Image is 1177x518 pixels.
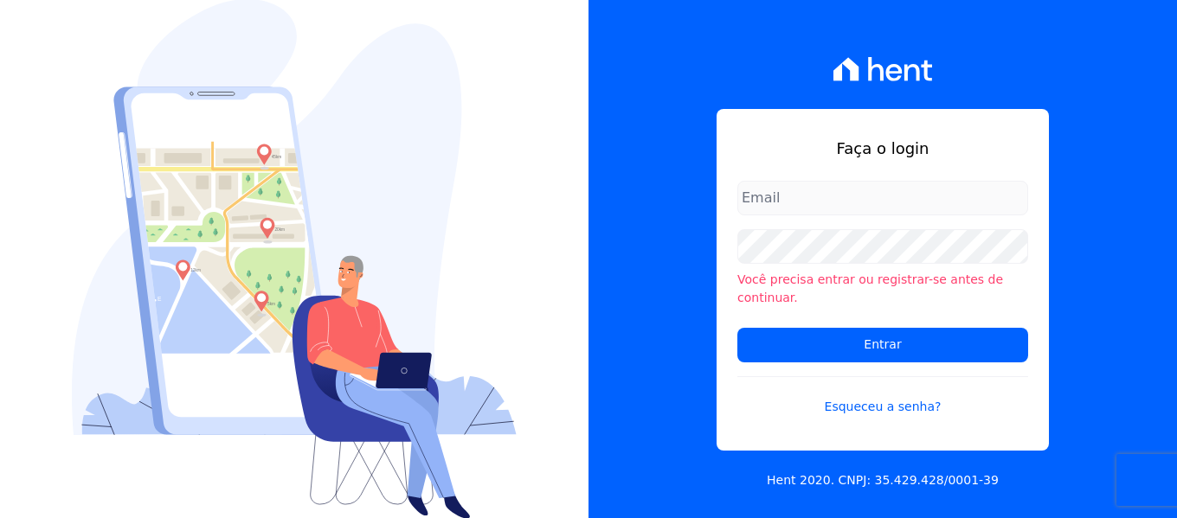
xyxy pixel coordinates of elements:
input: Email [737,181,1028,215]
p: Hent 2020. CNPJ: 35.429.428/0001-39 [767,471,999,489]
li: Você precisa entrar ou registrar-se antes de continuar. [737,271,1028,307]
a: Esqueceu a senha? [737,376,1028,416]
input: Entrar [737,328,1028,362]
h1: Faça o login [737,137,1028,160]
